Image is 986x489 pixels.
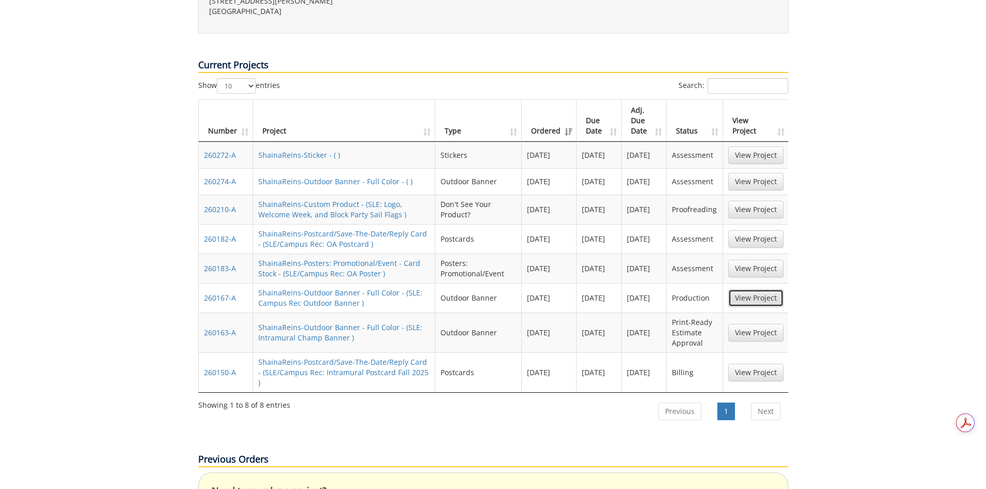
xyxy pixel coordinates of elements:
[728,230,784,248] a: View Project
[622,352,667,392] td: [DATE]
[204,367,236,377] a: 260150-A
[667,168,723,195] td: Assessment
[198,396,290,410] div: Showing 1 to 8 of 8 entries
[667,100,723,142] th: Status: activate to sort column ascending
[522,195,577,224] td: [DATE]
[522,352,577,392] td: [DATE]
[667,254,723,283] td: Assessment
[622,142,667,168] td: [DATE]
[204,204,236,214] a: 260210-A
[728,201,784,218] a: View Project
[204,293,236,303] a: 260167-A
[435,283,522,313] td: Outdoor Banner
[204,176,236,186] a: 260274-A
[667,224,723,254] td: Assessment
[667,195,723,224] td: Proofreading
[217,78,256,94] select: Showentries
[209,6,485,17] p: [GEOGRAPHIC_DATA]
[258,357,429,388] a: ShainaReins-Postcard/Save-The-Date/Reply Card - (SLE/Campus Rec: Intramural Postcard Fall 2025 )
[728,324,784,342] a: View Project
[198,453,788,467] p: Previous Orders
[622,100,667,142] th: Adj. Due Date: activate to sort column ascending
[258,199,406,219] a: ShainaReins-Custom Product - (SLE: Logo, Welcome Week, and Block Party Sail Flags )
[435,142,522,168] td: Stickers
[522,283,577,313] td: [DATE]
[577,352,622,392] td: [DATE]
[622,254,667,283] td: [DATE]
[198,78,280,94] label: Show entries
[435,352,522,392] td: Postcards
[204,328,236,337] a: 260163-A
[522,313,577,352] td: [DATE]
[258,258,420,278] a: ShainaReins-Posters: Promotional/Event - Card Stock - (SLE/Campus Rec: OA Poster )
[667,313,723,352] td: Print-Ready Estimate Approval
[658,403,701,420] a: Previous
[577,224,622,254] td: [DATE]
[258,176,413,186] a: ShainaReins-Outdoor Banner - Full Color - ( )
[728,289,784,307] a: View Project
[435,254,522,283] td: Posters: Promotional/Event
[435,195,522,224] td: Don't See Your Product?
[751,403,781,420] a: Next
[522,100,577,142] th: Ordered: activate to sort column ascending
[679,78,788,94] label: Search:
[577,100,622,142] th: Due Date: activate to sort column ascending
[204,263,236,273] a: 260183-A
[622,313,667,352] td: [DATE]
[708,78,788,94] input: Search:
[435,100,522,142] th: Type: activate to sort column ascending
[728,364,784,381] a: View Project
[522,254,577,283] td: [DATE]
[522,142,577,168] td: [DATE]
[577,283,622,313] td: [DATE]
[258,150,340,160] a: ShainaReins-Sticker - ( )
[435,313,522,352] td: Outdoor Banner
[204,150,236,160] a: 260272-A
[577,195,622,224] td: [DATE]
[728,173,784,190] a: View Project
[667,283,723,313] td: Production
[522,224,577,254] td: [DATE]
[728,260,784,277] a: View Project
[622,195,667,224] td: [DATE]
[622,283,667,313] td: [DATE]
[258,288,422,308] a: ShainaReins-Outdoor Banner - Full Color - (SLE: Campus Rec Outdoor Banner )
[198,58,788,73] p: Current Projects
[667,142,723,168] td: Assessment
[667,352,723,392] td: Billing
[522,168,577,195] td: [DATE]
[577,168,622,195] td: [DATE]
[723,100,789,142] th: View Project: activate to sort column ascending
[253,100,436,142] th: Project: activate to sort column ascending
[258,322,422,343] a: ShainaReins-Outdoor Banner - Full Color - (SLE: Intramural Champ Banner )
[577,254,622,283] td: [DATE]
[435,168,522,195] td: Outdoor Banner
[199,100,253,142] th: Number: activate to sort column ascending
[577,313,622,352] td: [DATE]
[622,224,667,254] td: [DATE]
[717,403,735,420] a: 1
[577,142,622,168] td: [DATE]
[258,229,427,249] a: ShainaReins-Postcard/Save-The-Date/Reply Card - (SLE/Campus Rec: OA Postcard )
[204,234,236,244] a: 260182-A
[728,146,784,164] a: View Project
[622,168,667,195] td: [DATE]
[435,224,522,254] td: Postcards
